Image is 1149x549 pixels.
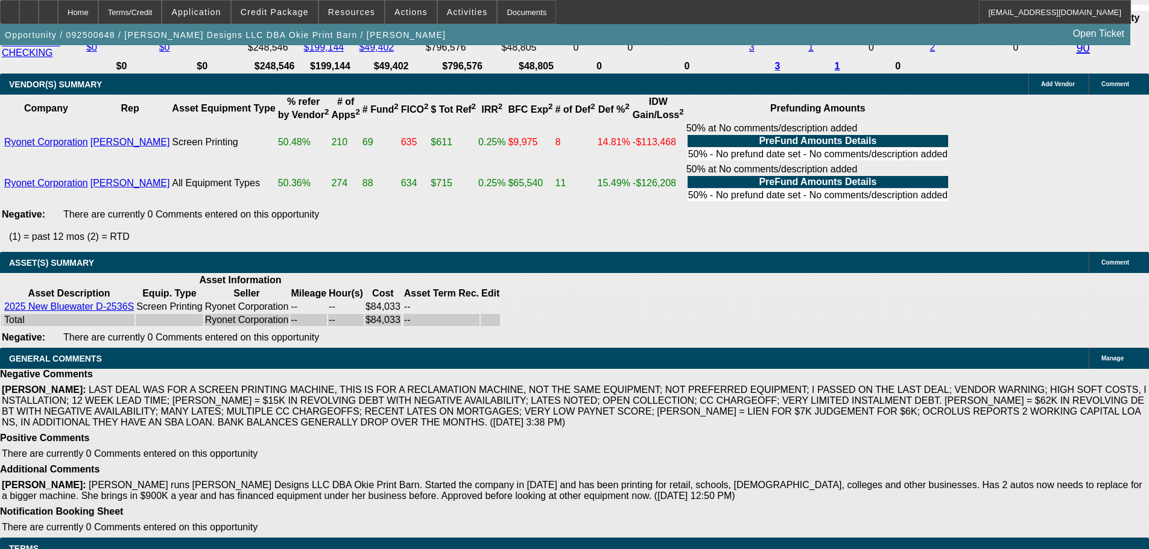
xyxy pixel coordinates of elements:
button: Activities [438,1,497,24]
b: $ Tot Ref [431,104,476,115]
a: [PERSON_NAME] [90,137,170,147]
th: 0 [627,60,747,72]
th: 0 [572,60,625,72]
span: LAST DEAL WAS FOR A SCREEN PRINTING MACHINE, THIS IS FOR A RECLAMATION MACHINE, NOT THE SAME EQUI... [2,384,1147,427]
span: Application [171,7,221,17]
span: Actions [394,7,428,17]
td: Screen Printing [136,301,203,313]
td: -$113,468 [632,122,685,162]
span: [PERSON_NAME] runs [PERSON_NAME] Designs LLC DBA Okie Print Barn. Started the company in [DATE] a... [2,480,1142,501]
td: 635 [400,122,429,162]
td: Ryonet Corporation [204,314,290,326]
button: Actions [385,1,437,24]
th: $199,144 [303,60,358,72]
b: [PERSON_NAME]: [2,480,86,490]
a: 90 [1076,41,1089,54]
th: Asset Term Recommendation [404,287,480,300]
div: 50% at No comments/description added [686,123,949,162]
b: Asset Information [199,275,281,285]
b: Asset Term Rec. [404,288,479,298]
b: Negative: [2,332,45,342]
td: 0.25% [478,122,506,162]
span: Comment [1101,259,1129,266]
td: Screen Printing [171,122,276,162]
th: $796,576 [425,60,500,72]
td: 0 [1013,36,1075,59]
td: 50% - No prefund date set - No comments/description added [688,148,948,160]
sup: 2 [472,102,476,111]
th: $248,546 [247,60,302,72]
a: 3 [774,61,780,71]
td: -- [404,301,480,313]
th: Equip. Type [136,287,203,300]
th: $48,805 [501,60,571,72]
span: Credit Package [241,7,309,17]
td: 274 [331,163,360,203]
button: Credit Package [232,1,318,24]
a: 3 [749,42,755,52]
td: 15.49% [597,163,631,203]
button: Resources [319,1,384,24]
a: [PERSON_NAME] [90,178,170,188]
span: GENERAL COMMENTS [9,354,102,363]
sup: 2 [355,107,359,116]
b: Prefunding Amounts [770,103,866,113]
sup: 2 [324,107,329,116]
sup: 2 [498,102,502,111]
b: Seller [233,288,260,298]
td: 88 [362,163,399,203]
td: -- [404,314,480,326]
td: 8 [555,122,596,162]
span: Add Vendor [1041,81,1075,87]
span: Opportunity / 092500648 / [PERSON_NAME] Designs LLC DBA Okie Print Barn / [PERSON_NAME] [5,30,446,40]
th: Edit [481,287,500,300]
b: Asset Equipment Type [172,103,275,113]
b: Rep [121,103,139,113]
b: # Fund [362,104,399,115]
a: Ryonet Corporation [4,137,88,147]
span: VENDOR(S) SUMMARY [9,80,102,89]
span: Comment [1101,81,1129,87]
a: 2025 New Bluewater D-2536S [4,301,134,312]
td: All Equipment Types [171,163,276,203]
b: Cost [372,288,394,298]
div: Total [4,315,134,325]
th: 0 [868,60,928,72]
a: 1 [835,61,840,71]
p: (1) = past 12 mos (2) = RTD [9,231,1149,242]
td: -$126,208 [632,163,685,203]
a: 1 [808,42,814,52]
span: Resources [328,7,375,17]
td: 634 [400,163,429,203]
b: Negative: [2,209,45,219]
td: $84,033 [365,314,401,326]
sup: 2 [394,102,398,111]
td: $715 [430,163,476,203]
th: $0 [86,60,157,72]
th: $49,402 [358,60,423,72]
td: $84,033 [365,301,401,313]
b: # of Apps [331,96,359,120]
span: There are currently 0 Comments entered on this opportunity [2,522,258,532]
span: Activities [447,7,488,17]
button: Application [162,1,230,24]
b: # of Def [556,104,595,115]
td: 0 [572,36,625,59]
b: [PERSON_NAME]: [2,384,86,395]
span: There are currently 0 Comments entered on this opportunity [63,209,319,219]
td: 0 [868,36,928,59]
b: Def % [598,104,630,115]
b: BFC Exp [508,104,552,115]
sup: 2 [590,102,595,111]
b: IRR [481,104,502,115]
b: PreFund Amounts Details [759,177,876,187]
td: -- [328,301,364,313]
th: $0 [159,60,246,72]
td: $48,805 [501,36,571,59]
b: Company [24,103,68,113]
td: $611 [430,122,476,162]
b: Hour(s) [329,288,363,298]
td: -- [290,301,327,313]
a: 2 [930,42,935,52]
td: 14.81% [597,122,631,162]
